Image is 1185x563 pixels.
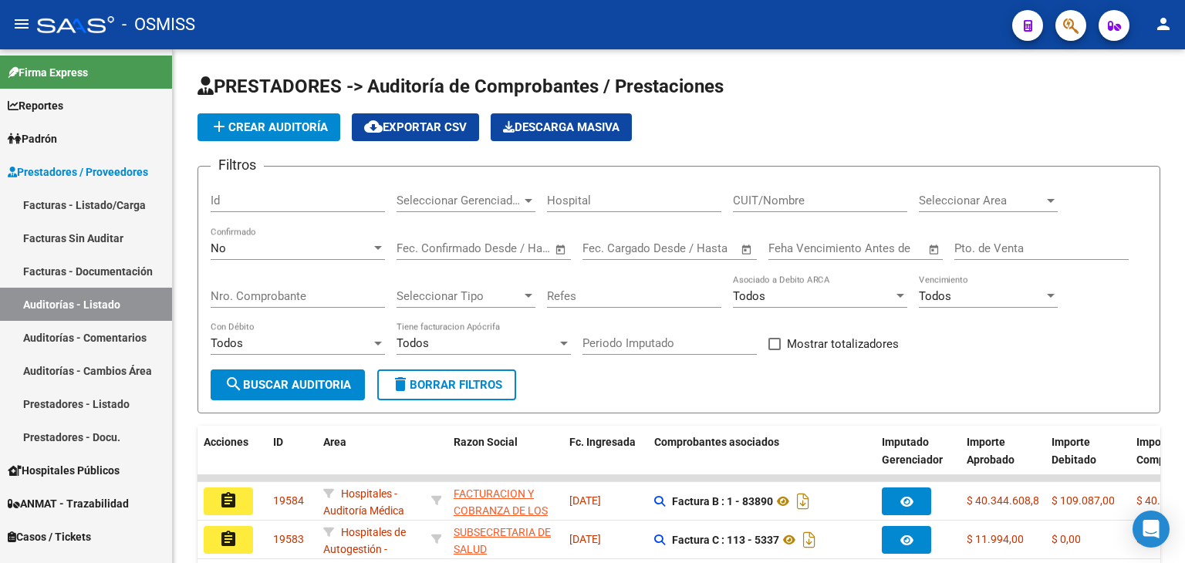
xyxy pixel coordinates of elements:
span: Todos [733,289,765,303]
div: - 30675068441 [454,524,557,556]
span: Hospitales - Auditoría Médica [323,487,404,517]
datatable-header-cell: Importe Debitado [1045,426,1130,494]
span: Seleccionar Tipo [397,289,522,303]
span: Prestadores / Proveedores [8,164,148,180]
mat-icon: search [225,375,243,393]
datatable-header-cell: Acciones [197,426,267,494]
span: Fc. Ingresada [569,436,636,448]
datatable-header-cell: Razon Social [447,426,563,494]
span: Buscar Auditoria [225,378,351,392]
mat-icon: assignment [219,530,238,548]
span: Todos [919,289,951,303]
button: Borrar Filtros [377,369,516,400]
span: Todos [211,336,243,350]
mat-icon: menu [12,15,31,33]
mat-icon: add [210,117,228,136]
span: Comprobantes asociados [654,436,779,448]
span: Casos / Tickets [8,528,91,545]
span: Importe Debitado [1052,436,1096,466]
mat-icon: person [1154,15,1173,33]
strong: Factura B : 1 - 83890 [672,495,773,507]
span: ID [273,436,283,448]
span: No [211,241,226,255]
span: $ 11.994,00 [967,533,1024,545]
span: Seleccionar Area [919,194,1044,207]
span: Imputado Gerenciador [882,436,943,466]
button: Buscar Auditoria [211,369,365,400]
datatable-header-cell: Fc. Ingresada [563,426,648,494]
datatable-header-cell: ID [267,426,317,494]
span: Mostrar totalizadores [787,335,899,353]
button: Open calendar [738,241,756,258]
span: Seleccionar Gerenciador [397,194,522,207]
span: Acciones [204,436,248,448]
span: [DATE] [569,494,601,507]
div: Open Intercom Messenger [1133,511,1170,548]
input: End date [647,241,721,255]
span: Firma Express [8,64,88,81]
datatable-header-cell: Comprobantes asociados [648,426,876,494]
span: SUBSECRETARIA DE SALUD [454,526,551,556]
i: Descargar documento [799,528,819,552]
span: Razon Social [454,436,518,448]
span: $ 0,00 [1052,533,1081,545]
button: Crear Auditoría [197,113,340,141]
mat-icon: cloud_download [364,117,383,136]
span: - OSMISS [122,8,195,42]
span: Todos [397,336,429,350]
button: Descarga Masiva [491,113,632,141]
app-download-masive: Descarga masiva de comprobantes (adjuntos) [491,113,632,141]
span: FACTURACION Y COBRANZA DE LOS EFECTORES PUBLICOS S.E. [454,487,548,552]
span: Hospitales Públicos [8,462,120,479]
span: PRESTADORES -> Auditoría de Comprobantes / Prestaciones [197,76,724,97]
button: Open calendar [926,241,944,258]
h3: Filtros [211,154,264,176]
span: Descarga Masiva [503,120,620,134]
i: Descargar documento [793,489,813,514]
strong: Factura C : 113 - 5337 [672,534,779,546]
span: [DATE] [569,533,601,545]
span: Padrón [8,130,57,147]
button: Open calendar [552,241,570,258]
span: Exportar CSV [364,120,467,134]
span: 19584 [273,494,304,507]
span: Reportes [8,97,63,114]
span: Borrar Filtros [391,378,502,392]
datatable-header-cell: Imputado Gerenciador [876,426,960,494]
span: Importe Aprobado [967,436,1015,466]
span: 19583 [273,533,304,545]
input: Start date [397,241,447,255]
span: ANMAT - Trazabilidad [8,495,129,512]
span: $ 109.087,00 [1052,494,1115,507]
div: - 30715497456 [454,485,557,517]
input: Start date [582,241,633,255]
input: End date [461,241,535,255]
span: Area [323,436,346,448]
span: $ 40.344.608,83 [967,494,1045,507]
datatable-header-cell: Importe Aprobado [960,426,1045,494]
mat-icon: delete [391,375,410,393]
mat-icon: assignment [219,491,238,510]
span: Crear Auditoría [210,120,328,134]
datatable-header-cell: Area [317,426,425,494]
button: Exportar CSV [352,113,479,141]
